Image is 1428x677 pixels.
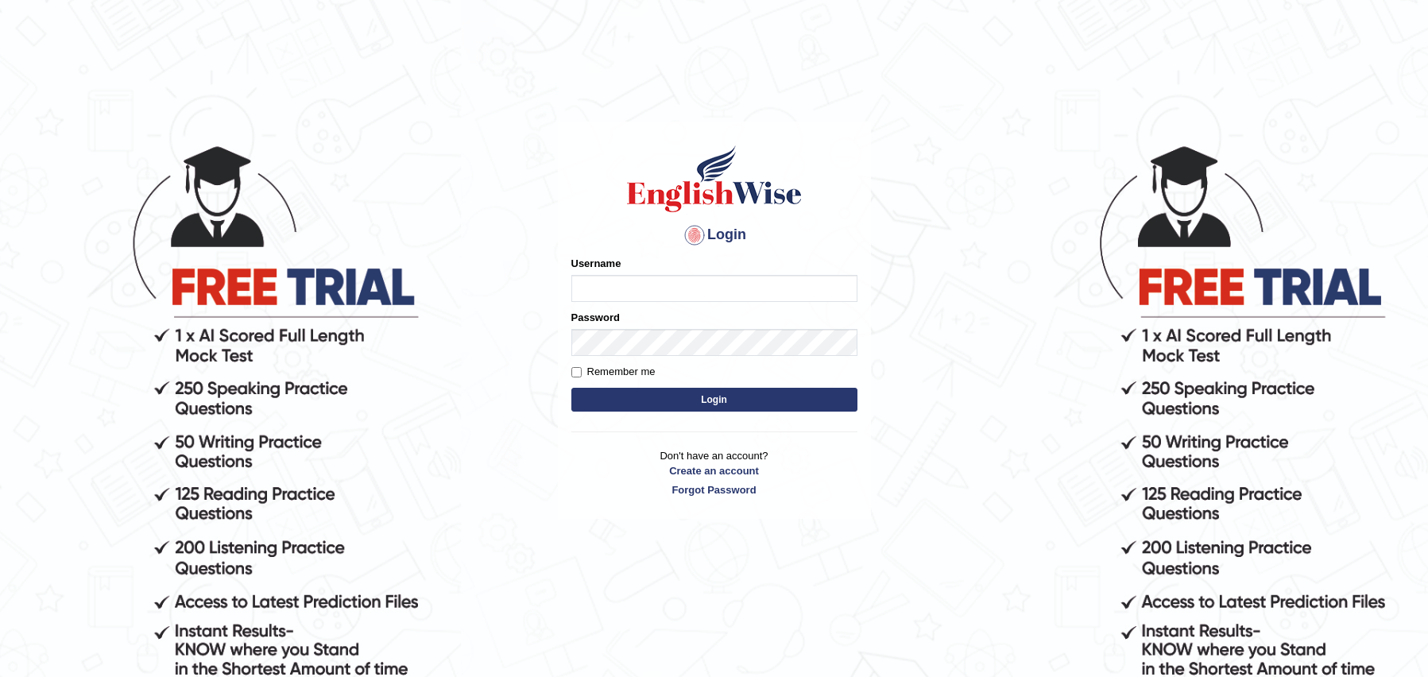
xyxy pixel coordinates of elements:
[571,310,620,325] label: Password
[571,256,621,271] label: Username
[624,143,805,215] img: Logo of English Wise sign in for intelligent practice with AI
[571,482,857,497] a: Forgot Password
[571,367,582,377] input: Remember me
[571,388,857,412] button: Login
[571,463,857,478] a: Create an account
[571,222,857,248] h4: Login
[571,364,656,380] label: Remember me
[571,448,857,497] p: Don't have an account?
